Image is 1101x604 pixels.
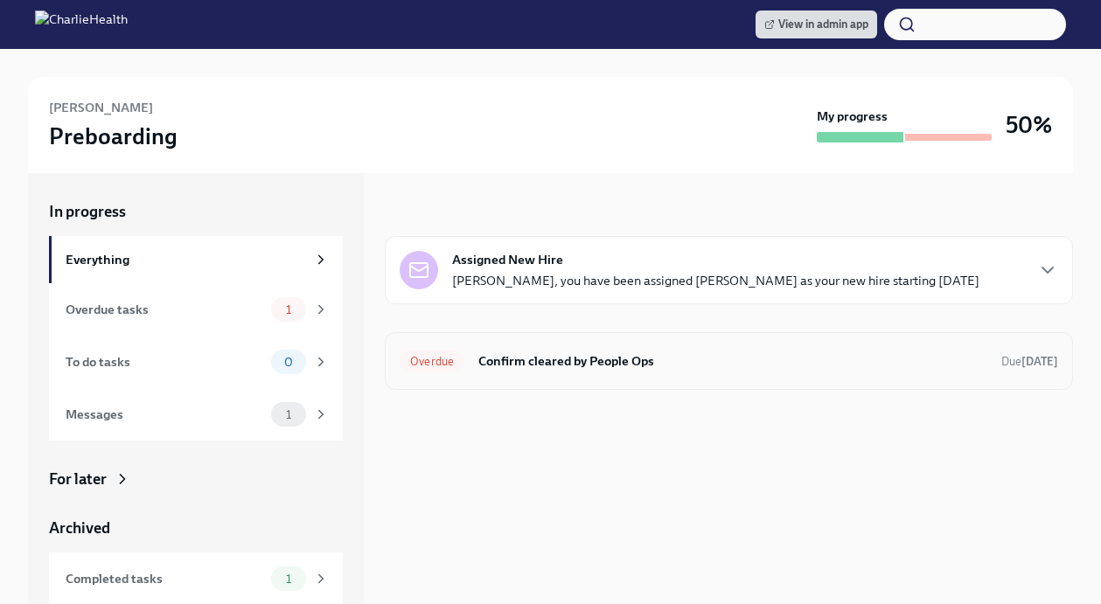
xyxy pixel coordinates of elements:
[49,98,153,117] h6: [PERSON_NAME]
[66,405,264,424] div: Messages
[66,300,264,319] div: Overdue tasks
[49,121,178,152] h3: Preboarding
[400,355,464,368] span: Overdue
[49,283,343,336] a: Overdue tasks1
[452,251,563,268] strong: Assigned New Hire
[275,408,302,421] span: 1
[452,272,979,289] p: [PERSON_NAME], you have been assigned [PERSON_NAME] as your new hire starting [DATE]
[1006,109,1052,141] h3: 50%
[275,303,302,316] span: 1
[49,236,343,283] a: Everything
[49,388,343,441] a: Messages1
[478,351,987,371] h6: Confirm cleared by People Ops
[66,250,306,269] div: Everything
[274,356,303,369] span: 0
[1001,355,1058,368] span: Due
[66,352,264,371] div: To do tasks
[275,573,302,586] span: 1
[49,469,343,489] a: For later
[400,347,1058,375] a: OverdueConfirm cleared by People OpsDue[DATE]
[764,16,868,33] span: View in admin app
[49,517,343,538] a: Archived
[49,201,343,222] a: In progress
[1001,353,1058,370] span: August 3rd, 2025 09:00
[49,469,107,489] div: For later
[1021,355,1058,368] strong: [DATE]
[756,10,877,38] a: View in admin app
[35,10,128,38] img: CharlieHealth
[385,201,462,222] div: In progress
[49,336,343,388] a: To do tasks0
[66,569,264,588] div: Completed tasks
[817,108,888,125] strong: My progress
